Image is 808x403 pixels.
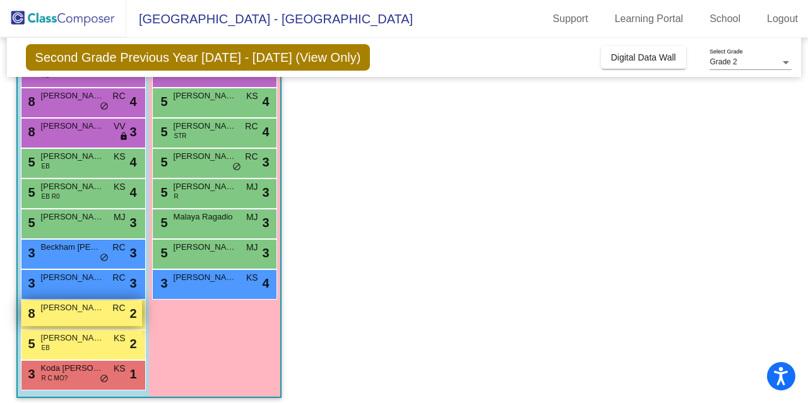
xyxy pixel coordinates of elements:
[129,183,136,202] span: 4
[114,120,126,133] span: VV
[41,180,104,193] span: [PERSON_NAME]
[114,362,126,375] span: KS
[42,161,50,171] span: EB
[174,180,237,193] span: [PERSON_NAME]
[699,9,751,29] a: School
[112,241,125,254] span: RC
[114,180,126,194] span: KS
[174,90,237,102] span: [PERSON_NAME]
[41,332,104,344] span: [PERSON_NAME]
[41,120,104,132] span: [PERSON_NAME] Fix
[42,343,50,353] span: EB
[112,301,125,315] span: RC
[543,9,598,29] a: Support
[174,120,237,132] span: [PERSON_NAME]
[601,46,686,69] button: Digital Data Wall
[25,246,35,260] span: 3
[262,183,269,202] span: 3
[605,9,694,29] a: Learning Portal
[174,271,237,284] span: [PERSON_NAME]
[158,276,168,290] span: 3
[100,374,109,384] span: do_not_disturb_alt
[246,241,258,254] span: MJ
[158,155,168,169] span: 5
[114,332,126,345] span: KS
[129,365,136,383] span: 1
[129,122,136,141] span: 3
[25,155,35,169] span: 5
[262,213,269,232] span: 3
[246,211,258,224] span: MJ
[41,271,104,284] span: [PERSON_NAME]
[41,150,104,163] span: [PERSON_NAME]
[246,271,258,284] span: KS
[174,192,179,201] span: R
[26,44,371,71] span: Second Grade Previous Year [DATE] - [DATE] (View Only)
[41,241,104,254] span: Beckham [PERSON_NAME]
[119,132,128,142] span: lock
[42,373,68,383] span: R C MO?
[112,271,125,284] span: RC
[246,180,258,194] span: MJ
[25,125,35,139] span: 8
[129,334,136,353] span: 2
[25,367,35,381] span: 3
[245,120,258,133] span: RC
[112,90,125,103] span: RC
[129,153,136,172] span: 4
[41,362,104,375] span: Koda [PERSON_NAME]
[41,90,104,102] span: [PERSON_NAME]
[129,304,136,323] span: 2
[42,192,60,201] span: EB R0
[25,95,35,108] span: 8
[262,122,269,141] span: 4
[100,253,109,263] span: do_not_disturb_alt
[129,92,136,111] span: 4
[710,57,737,66] span: Grade 2
[174,131,187,141] span: STR
[158,185,168,199] span: 5
[611,52,676,62] span: Digital Data Wall
[41,211,104,223] span: [PERSON_NAME]
[174,241,237,254] span: [PERSON_NAME]
[232,162,241,172] span: do_not_disturb_alt
[25,276,35,290] span: 3
[174,150,237,163] span: [PERSON_NAME]
[158,125,168,139] span: 5
[245,150,258,163] span: RC
[114,150,126,163] span: KS
[25,337,35,351] span: 5
[25,307,35,320] span: 8
[158,246,168,260] span: 5
[100,102,109,112] span: do_not_disturb_alt
[262,274,269,293] span: 4
[129,213,136,232] span: 3
[129,243,136,262] span: 3
[262,92,269,111] span: 4
[25,216,35,230] span: 5
[262,153,269,172] span: 3
[129,274,136,293] span: 3
[174,211,237,223] span: Malaya Ragadio
[126,9,413,29] span: [GEOGRAPHIC_DATA] - [GEOGRAPHIC_DATA]
[25,185,35,199] span: 5
[158,216,168,230] span: 5
[41,301,104,314] span: [PERSON_NAME]
[246,90,258,103] span: KS
[262,243,269,262] span: 3
[757,9,808,29] a: Logout
[158,95,168,108] span: 5
[114,211,126,224] span: MJ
